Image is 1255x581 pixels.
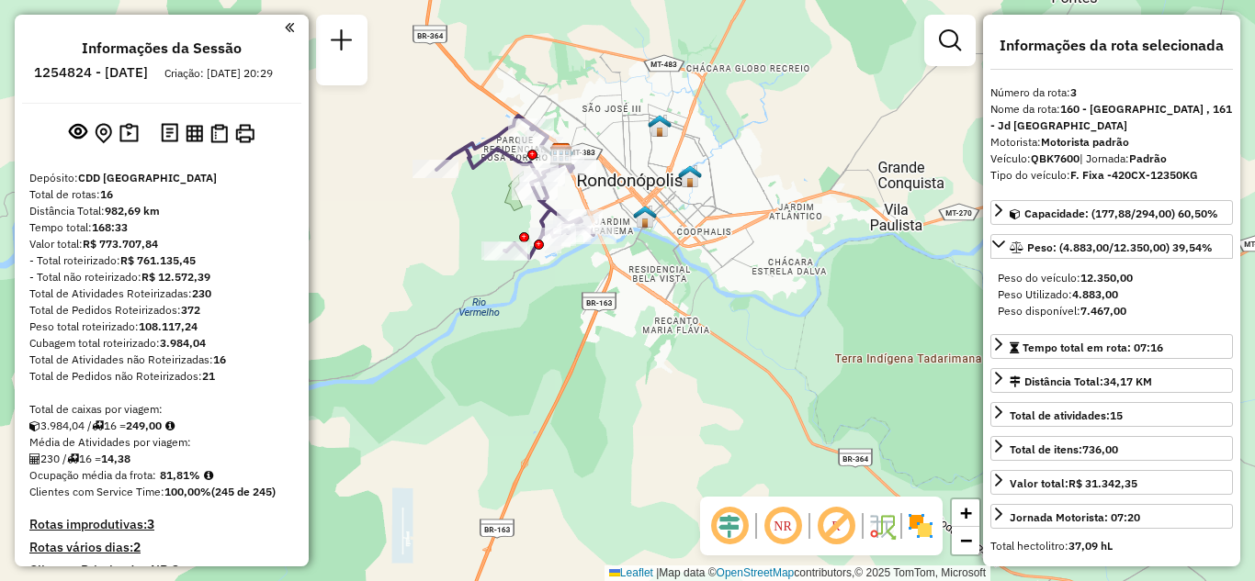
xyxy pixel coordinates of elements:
strong: Padrão [1129,151,1167,165]
a: Total de itens:736,00 [990,436,1233,461]
strong: QBK7600 [1031,151,1080,165]
h4: Rotas improdutivas: [29,517,294,532]
a: Zoom out [952,527,979,554]
strong: (245 de 245) [211,485,276,498]
img: Warecloud Casa Jardim Monte Líbano [648,114,672,138]
div: Tipo do veículo: [990,167,1233,184]
img: Exibir/Ocultar setores [906,511,935,541]
span: | [656,566,659,579]
div: Total de caixas por viagem: [29,401,294,418]
i: Total de rotas [92,420,104,431]
span: Ocultar NR [761,504,805,548]
button: Painel de Sugestão [116,119,142,148]
a: Zoom in [952,499,979,527]
div: Total de Pedidos Roteirizados: [29,302,294,318]
h4: Clientes Priorizados NR: [29,563,294,578]
a: Valor total:R$ 31.342,35 [990,470,1233,495]
strong: CDD [GEOGRAPHIC_DATA] [78,171,217,184]
a: Distância Total:34,17 KM [990,368,1233,393]
div: Distância Total: [29,203,294,219]
div: Total de rotas: [29,186,294,203]
div: Total de Atividades não Roteirizadas: [29,352,294,368]
strong: 16 [100,187,113,201]
button: Centralizar mapa no depósito ou ponto de apoio [91,119,116,148]
span: − [960,529,972,552]
a: Jornada Motorista: 07:20 [990,504,1233,529]
div: Valor total: [29,236,294,252]
a: Leaflet [609,566,653,579]
em: Média calculada utilizando a maior ocupação (%Peso ou %Cubagem) de cada rota da sessão. Rotas cro... [204,470,213,481]
a: Nova sessão e pesquisa [323,22,360,63]
strong: 249,00 [126,419,162,432]
strong: 7.467,00 [1080,304,1126,318]
strong: Motorista padrão [1041,135,1129,149]
div: Criação: [DATE] 20:29 [157,65,280,82]
span: Tempo total em rota: 07:16 [1023,341,1163,354]
button: Exibir sessão original [65,118,91,148]
strong: 37,09 hL [1068,539,1113,553]
strong: 16 [213,352,226,366]
strong: R$ 773.707,84 [83,237,158,251]
img: WCL Vila Cardoso [678,164,702,188]
a: Exibir filtros [932,22,968,59]
div: Número da rota: [990,84,1233,101]
div: Total de itens: [1010,441,1118,458]
strong: 21 [202,369,215,383]
strong: 736,00 [1082,442,1118,456]
button: Visualizar relatório de Roteirização [182,120,207,145]
button: Visualizar Romaneio [207,120,232,147]
div: Map data © contributors,© 2025 TomTom, Microsoft [605,565,990,581]
span: + [960,501,972,524]
h4: Rotas vários dias: [29,540,294,555]
strong: 81,81% [160,468,200,482]
strong: 982,69 km [105,204,160,218]
div: Tempo total: [29,219,294,236]
span: Ocultar deslocamento [707,504,752,548]
a: Tempo total em rota: 07:16 [990,334,1233,359]
div: Motorista: [990,134,1233,151]
i: Total de rotas [67,453,79,464]
div: Veículo: [990,151,1233,167]
strong: 4.883,00 [1072,287,1118,301]
h6: 1254824 - [DATE] [34,64,148,81]
div: Distância Total: [1010,374,1152,390]
button: Imprimir Rotas [232,120,258,147]
strong: 160 - [GEOGRAPHIC_DATA] , 161 - Jd [GEOGRAPHIC_DATA] [990,102,1232,132]
strong: 12.350,00 [1080,271,1133,285]
div: Média de Atividades por viagem: [29,434,294,451]
strong: 230 [192,286,211,300]
img: CDD Rondonópolis [549,142,573,166]
strong: 372 [181,303,200,317]
strong: 15 [1110,408,1123,422]
a: Capacidade: (177,88/294,00) 60,50% [990,200,1233,225]
h4: Informações da rota selecionada [990,37,1233,54]
span: 34,17 KM [1103,374,1152,388]
div: Cubagem total roteirizado: [29,335,294,352]
span: Peso do veículo: [998,271,1133,285]
strong: R$ 31.342,35 [1068,476,1137,490]
span: Total de atividades: [1010,408,1123,422]
div: Depósito: [29,170,294,186]
div: - Total não roteirizado: [29,269,294,285]
strong: 3 [1070,85,1077,99]
div: Valor total: [1010,475,1137,492]
span: Capacidade: (177,88/294,00) 60,50% [1024,207,1218,220]
div: 230 / 16 = [29,451,294,467]
div: Peso total roteirizado: [29,318,294,335]
i: Meta Caixas/viagem: 222,69 Diferença: 26,31 [165,420,175,431]
a: Total de atividades:15 [990,402,1233,427]
strong: 3 [147,516,154,532]
span: Clientes com Service Time: [29,485,164,498]
div: Peso disponível: [998,303,1226,319]
i: Total de Atividades [29,453,40,464]
span: Exibir rótulo [814,504,858,548]
span: Ocupação média da frota: [29,468,156,482]
strong: R$ 761.135,45 [120,253,196,267]
strong: 108.117,24 [139,319,198,333]
h4: Informações da Sessão [82,39,242,57]
div: Jornada Motorista: 07:20 [1010,509,1140,526]
a: Clique aqui para minimizar o painel [285,17,294,38]
i: Cubagem total roteirizado [29,420,40,431]
div: 3.984,04 / 16 = [29,418,294,434]
strong: R$ 12.572,39 [141,270,210,284]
